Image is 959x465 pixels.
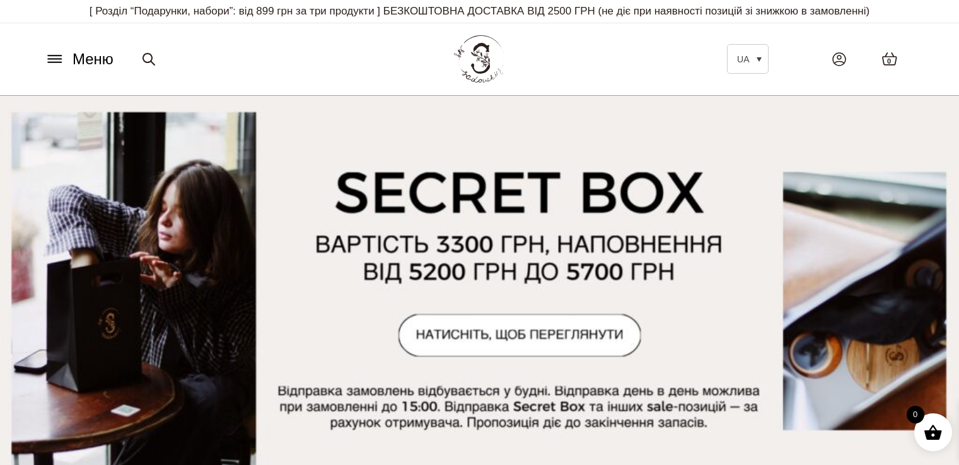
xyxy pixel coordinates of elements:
[907,406,924,423] span: 0
[727,44,769,74] a: UA
[454,35,504,83] img: BY SADOVSKIY
[73,48,113,71] span: Меню
[41,47,117,71] button: Меню
[887,56,891,67] span: 0
[869,39,910,79] a: 0
[737,54,749,64] span: UA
